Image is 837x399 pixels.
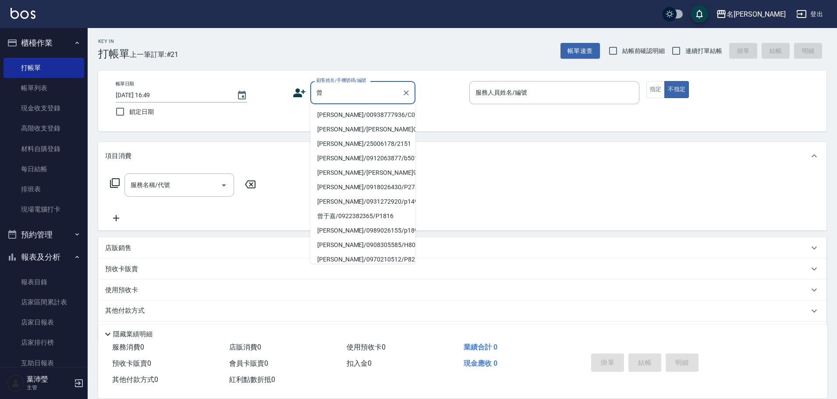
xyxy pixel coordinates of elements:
[105,152,131,161] p: 項目消費
[11,8,35,19] img: Logo
[685,46,722,56] span: 連續打單結帳
[105,306,149,316] p: 其他付款方式
[4,246,84,268] button: 報表及分析
[27,384,71,392] p: 主管
[4,139,84,159] a: 材料自購登錄
[229,375,275,384] span: 紅利點數折抵 0
[4,272,84,292] a: 報表目錄
[4,179,84,199] a: 排班表
[98,279,826,300] div: 使用預收卡
[98,258,826,279] div: 預收卡販賣
[713,5,789,23] button: 名[PERSON_NAME]
[4,292,84,312] a: 店家區間累計表
[347,343,386,351] span: 使用預收卡 0
[4,58,84,78] a: 打帳單
[229,343,261,351] span: 店販消費 0
[316,77,366,84] label: 顧客姓名/手機號碼/編號
[4,312,84,332] a: 店家日報表
[98,48,130,60] h3: 打帳單
[217,178,231,192] button: Open
[310,166,415,180] li: [PERSON_NAME]/[PERSON_NAME]9142/9142
[4,78,84,98] a: 帳單列表
[112,375,158,384] span: 其他付款方式 0
[4,199,84,219] a: 現場電腦打卡
[116,88,228,102] input: YYYY/MM/DD hh:mm
[98,300,826,321] div: 其他付款方式
[310,209,415,223] li: 曾于嘉/0922382365/P1816
[229,359,268,367] span: 會員卡販賣 0
[310,108,415,122] li: [PERSON_NAME]/00938777936/C0134
[622,46,665,56] span: 結帳前確認明細
[310,122,415,137] li: [PERSON_NAME]/[PERSON_NAME]C0148/C0148
[116,81,134,87] label: 帳單日期
[400,87,412,99] button: Clear
[113,330,153,339] p: 隱藏業績明細
[4,98,84,118] a: 現金收支登錄
[560,43,600,59] button: 帳單速查
[347,359,372,367] span: 扣入金 0
[4,353,84,373] a: 互助日報表
[98,321,826,343] div: 備註及來源
[310,194,415,209] li: [PERSON_NAME]/0931272920/p1495
[310,151,415,166] li: [PERSON_NAME]/0912063877/b50161
[231,85,252,106] button: Choose date, selected date is 2025-09-07
[464,343,497,351] span: 業績合計 0
[130,49,179,60] span: 上一筆訂單:#21
[129,107,154,117] span: 鎖定日期
[4,159,84,179] a: 每日結帳
[98,142,826,170] div: 項目消費
[310,252,415,267] li: [PERSON_NAME]/0970210512/P821
[646,81,665,98] button: 指定
[4,332,84,353] a: 店家排行榜
[7,374,25,392] img: Person
[105,286,138,295] p: 使用預收卡
[664,81,689,98] button: 不指定
[4,32,84,54] button: 櫃檯作業
[98,237,826,258] div: 店販銷售
[310,137,415,151] li: [PERSON_NAME]/25006178/2151
[464,359,497,367] span: 現金應收 0
[310,180,415,194] li: [PERSON_NAME]/0918026430/P2743
[105,265,138,274] p: 預收卡販賣
[105,244,131,253] p: 店販銷售
[310,223,415,238] li: [PERSON_NAME]/0989026155/p1891
[98,39,130,44] h2: Key In
[793,6,826,22] button: 登出
[727,9,786,20] div: 名[PERSON_NAME]
[112,343,144,351] span: 服務消費 0
[4,223,84,246] button: 預約管理
[112,359,151,367] span: 預收卡販賣 0
[691,5,708,23] button: save
[27,375,71,384] h5: 葉沛瑩
[4,118,84,138] a: 高階收支登錄
[310,238,415,252] li: [PERSON_NAME]/0908305585/H8011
